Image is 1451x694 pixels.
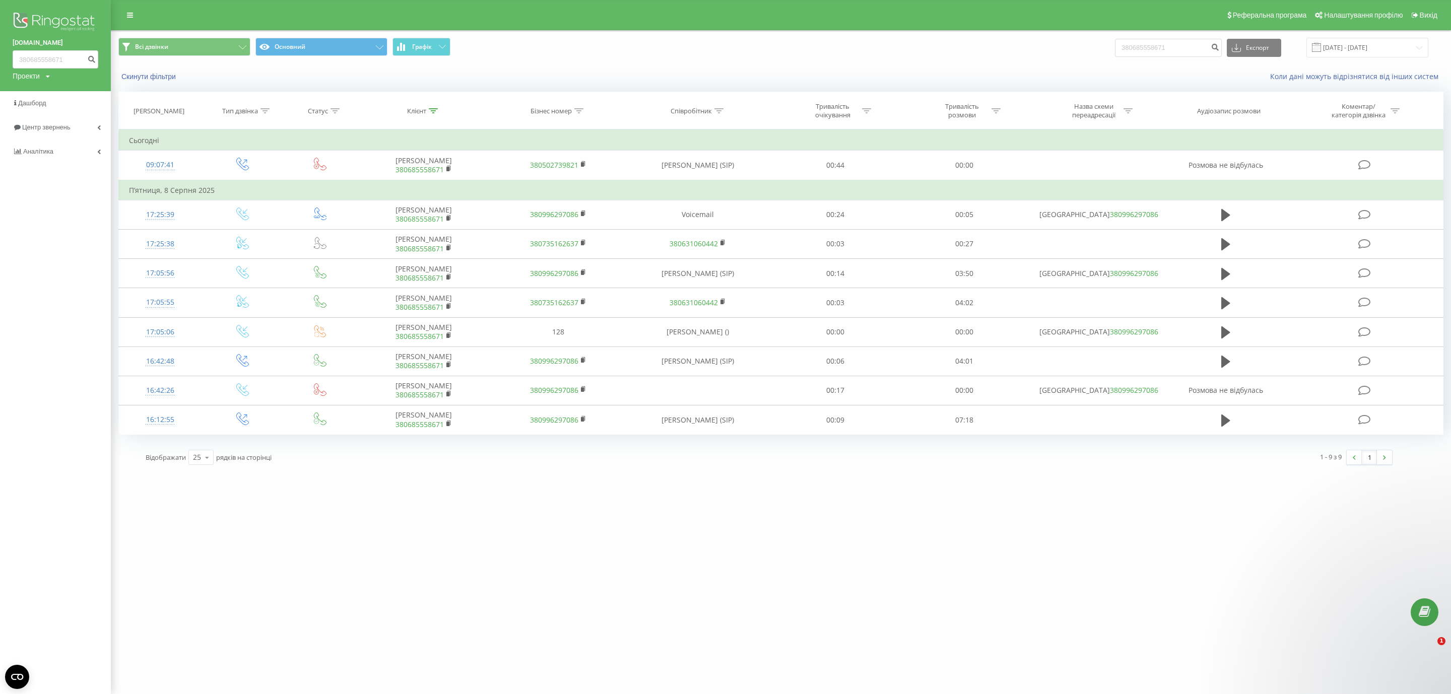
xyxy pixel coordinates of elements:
[935,102,989,119] div: Тривалість розмови
[1329,102,1388,119] div: Коментар/категорія дзвінка
[530,239,578,248] a: 380735162637
[13,50,98,68] input: Пошук за номером
[407,107,426,115] div: Клієнт
[1110,210,1158,219] a: 380996297086
[770,200,900,229] td: 00:24
[900,376,1029,405] td: 00:00
[395,244,444,253] a: 380685558671
[129,205,191,225] div: 17:25:39
[626,259,770,288] td: [PERSON_NAME] (SIP)
[1110,268,1158,278] a: 380996297086
[770,151,900,180] td: 00:44
[134,107,184,115] div: [PERSON_NAME]
[118,72,181,81] button: Скинути фільтри
[13,38,98,48] a: [DOMAIN_NAME]
[308,107,328,115] div: Статус
[395,214,444,224] a: 380685558671
[357,151,491,180] td: [PERSON_NAME]
[146,453,186,462] span: Відображати
[129,410,191,430] div: 16:12:55
[770,346,900,376] td: 00:06
[671,107,712,115] div: Співробітник
[770,259,900,288] td: 00:14
[1189,385,1263,395] span: Розмова не відбулась
[1437,637,1445,645] span: 1
[530,268,578,278] a: 380996297086
[900,151,1029,180] td: 00:00
[1324,11,1403,19] span: Налаштування профілю
[135,43,168,51] span: Всі дзвінки
[900,229,1029,258] td: 00:27
[1110,327,1158,336] a: 380996297086
[900,405,1029,435] td: 07:18
[900,346,1029,376] td: 04:01
[412,43,432,50] span: Графік
[395,361,444,370] a: 380685558671
[770,376,900,405] td: 00:17
[900,259,1029,288] td: 03:50
[1029,200,1164,229] td: [GEOGRAPHIC_DATA]
[392,38,450,56] button: Графік
[1197,107,1261,115] div: Аудіозапис розмови
[626,346,770,376] td: [PERSON_NAME] (SIP)
[530,415,578,425] a: 380996297086
[129,352,191,371] div: 16:42:48
[1029,376,1164,405] td: [GEOGRAPHIC_DATA]
[670,298,718,307] a: 380631060442
[18,99,46,107] span: Дашборд
[1227,39,1281,57] button: Експорт
[1189,160,1263,170] span: Розмова не відбулась
[395,331,444,341] a: 380685558671
[530,298,578,307] a: 380735162637
[357,229,491,258] td: [PERSON_NAME]
[530,160,578,170] a: 380502739821
[491,317,626,346] td: 128
[129,263,191,283] div: 17:05:56
[531,107,572,115] div: Бізнес номер
[193,452,201,462] div: 25
[255,38,387,56] button: Основний
[900,288,1029,317] td: 04:02
[1110,385,1158,395] a: 380996297086
[1115,39,1222,57] input: Пошук за номером
[626,317,770,346] td: [PERSON_NAME] ()
[670,239,718,248] a: 380631060442
[357,317,491,346] td: [PERSON_NAME]
[395,420,444,429] a: 380685558671
[1417,637,1441,661] iframe: Intercom live chat
[357,346,491,376] td: [PERSON_NAME]
[13,71,40,81] div: Проекти
[129,155,191,175] div: 09:07:41
[770,317,900,346] td: 00:00
[806,102,860,119] div: Тривалість очікування
[626,405,770,435] td: [PERSON_NAME] (SIP)
[119,130,1443,151] td: Сьогодні
[1067,102,1121,119] div: Назва схеми переадресації
[129,293,191,312] div: 17:05:55
[118,38,250,56] button: Всі дзвінки
[626,151,770,180] td: [PERSON_NAME] (SIP)
[216,453,272,462] span: рядків на сторінці
[129,322,191,342] div: 17:05:06
[1270,72,1443,81] a: Коли дані можуть відрізнятися вiд інших систем
[357,288,491,317] td: [PERSON_NAME]
[530,385,578,395] a: 380996297086
[1029,317,1164,346] td: [GEOGRAPHIC_DATA]
[357,200,491,229] td: [PERSON_NAME]
[1233,11,1307,19] span: Реферальна програма
[1029,259,1164,288] td: [GEOGRAPHIC_DATA]
[129,381,191,400] div: 16:42:26
[395,273,444,283] a: 380685558671
[395,302,444,312] a: 380685558671
[900,200,1029,229] td: 00:05
[530,210,578,219] a: 380996297086
[5,665,29,689] button: Open CMP widget
[357,259,491,288] td: [PERSON_NAME]
[770,288,900,317] td: 00:03
[129,234,191,254] div: 17:25:38
[770,229,900,258] td: 00:03
[357,376,491,405] td: [PERSON_NAME]
[626,200,770,229] td: Voicemail
[23,148,53,155] span: Аналiтика
[357,405,491,435] td: [PERSON_NAME]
